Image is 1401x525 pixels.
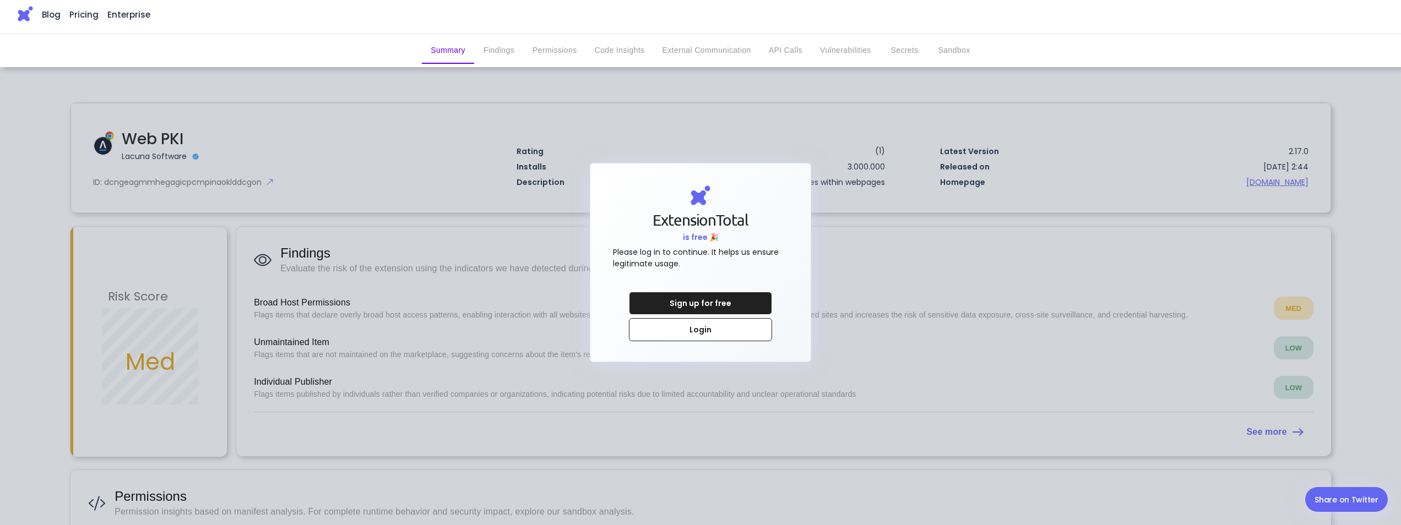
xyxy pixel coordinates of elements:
[629,292,772,315] a: Sign up for free
[586,37,654,64] button: Code Insights
[930,37,979,64] button: Sandbox
[1305,487,1388,512] a: Share on Twitter
[659,292,742,314] div: Sign up for free
[629,318,772,341] a: Login
[474,37,524,64] button: Findings
[683,232,719,243] div: is free 🎉
[613,247,789,270] div: Please log in to continue. It helps us ensure legitimate usage.
[422,37,979,64] div: secondary tabs example
[524,37,586,64] button: Permissions
[653,209,748,232] h1: ExtensionTotal
[880,37,930,64] button: Secrets
[811,37,880,64] button: Vulnerabilities
[760,37,811,64] button: API Calls
[653,37,759,64] button: External Communication
[659,319,742,341] div: Login
[422,37,474,64] button: Summary
[1315,493,1378,506] div: Share on Twitter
